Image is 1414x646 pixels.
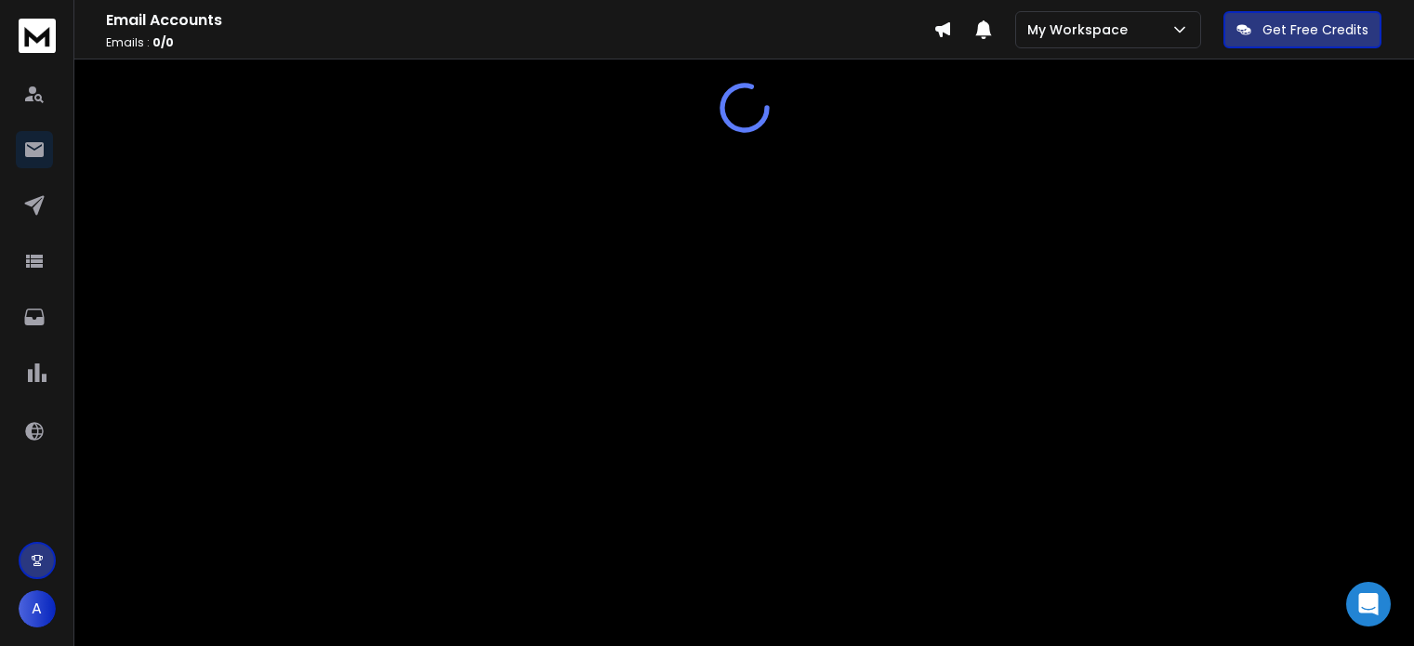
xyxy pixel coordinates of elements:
[106,35,933,50] p: Emails :
[1027,20,1135,39] p: My Workspace
[19,19,56,53] img: logo
[106,9,933,32] h1: Email Accounts
[1346,582,1391,626] div: Open Intercom Messenger
[19,590,56,627] button: A
[1223,11,1381,48] button: Get Free Credits
[1262,20,1368,39] p: Get Free Credits
[152,34,174,50] span: 0 / 0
